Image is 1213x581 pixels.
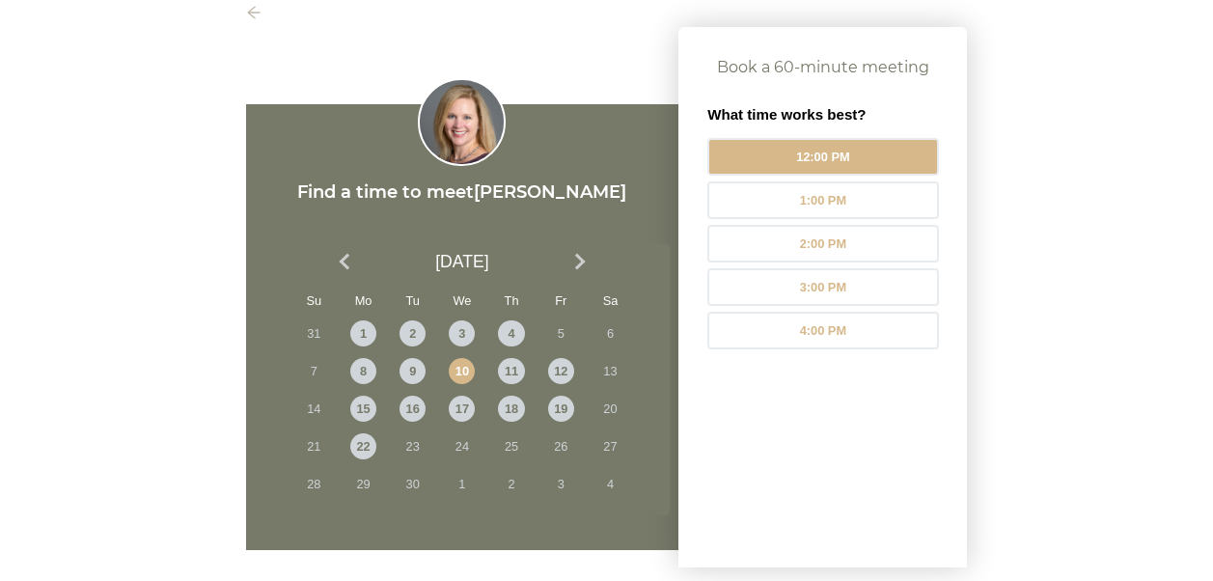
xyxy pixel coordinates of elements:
span: arrow-left [246,5,262,20]
div: Choose Monday, September 15th, 2025 [350,396,376,422]
div: Choose Monday, September 8th, 2025 [350,358,376,384]
div: Choose Monday, September 1st, 2025 [350,320,376,346]
img: frfaoi99ihoeugsqx96l.png [418,78,506,166]
div: Choose Monday, September 22nd, 2025 [350,433,376,459]
div: Fr [548,288,574,314]
div: Su [301,288,327,314]
div: Choose Thursday, September 18th, 2025 [498,396,524,422]
div: Mo [350,288,376,314]
div: Th [498,288,524,314]
li: 12:00 PM [707,138,938,176]
div: Choose Wednesday, September 3rd, 2025 [449,320,475,346]
li: 1:00 PM [707,181,938,219]
div: Choose Friday, September 12th, 2025 [548,358,574,384]
li: 4:00 PM [707,312,938,349]
div: month 2025-09 [261,320,664,510]
div: We [449,288,475,314]
button: Previous Month [329,246,360,277]
div: Choose Tuesday, September 9th, 2025 [400,358,426,384]
li: 2:00 PM [707,225,938,263]
li: 3:00 PM [707,268,938,306]
div: Find a time to meet [PERSON_NAME] [246,180,679,206]
div: What time works best? [707,106,938,123]
div: [DATE] [254,252,670,272]
div: Choose Thursday, September 4th, 2025 [498,320,524,346]
div: Sa [597,288,623,314]
div: Choose Wednesday, September 10th, 2025 [449,358,475,384]
div: Book a 60-minute meeting [678,56,967,79]
button: Next Month [565,246,595,277]
div: Choose Tuesday, September 16th, 2025 [400,396,426,422]
div: Choose Wednesday, September 17th, 2025 [449,396,475,422]
div: Choose Friday, September 19th, 2025 [548,396,574,422]
div: Choose Thursday, September 11th, 2025 [498,358,524,384]
div: Choose Tuesday, September 2nd, 2025 [400,320,426,346]
div: Tu [400,288,426,314]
